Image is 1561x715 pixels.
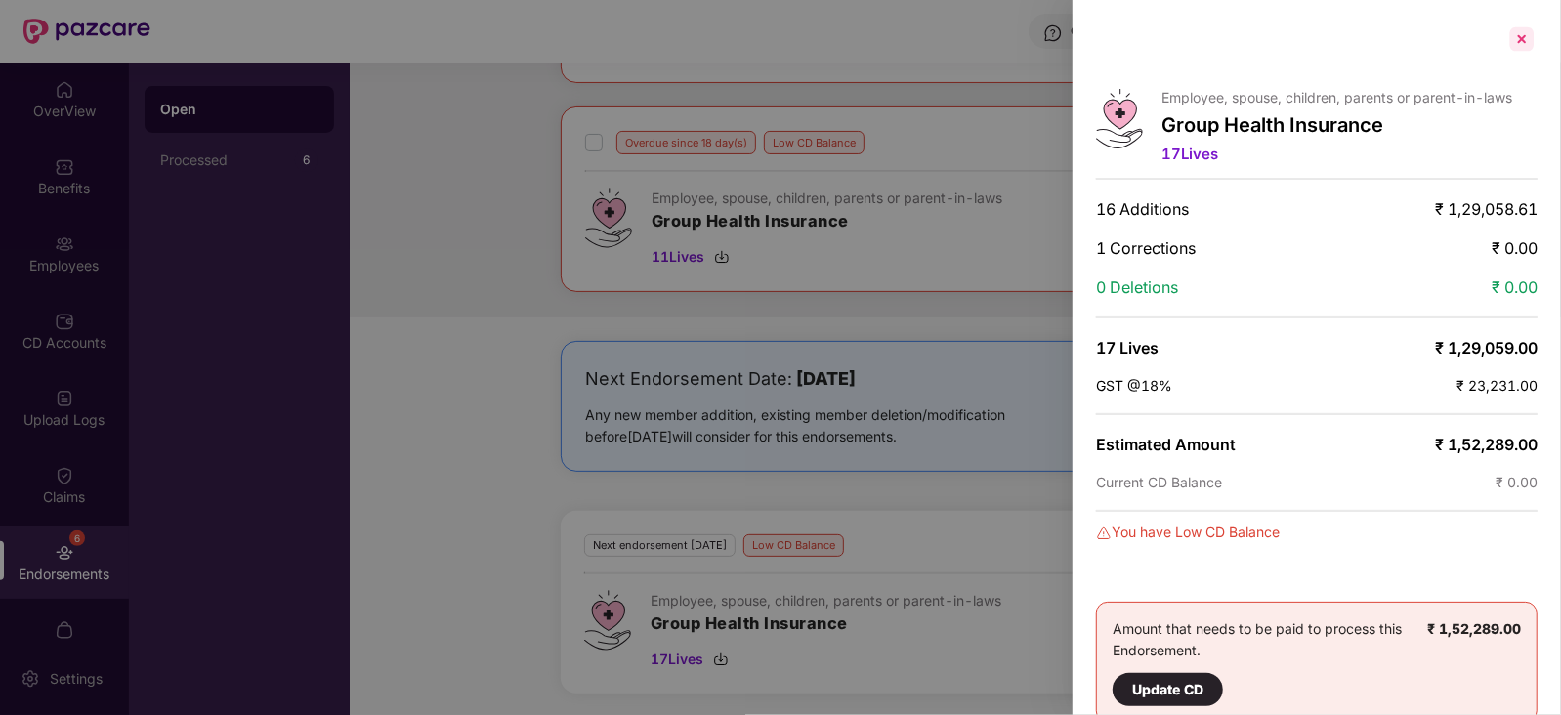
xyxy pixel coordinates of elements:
[1492,238,1538,258] span: ₹ 0.00
[1096,526,1112,541] img: svg+xml;base64,PHN2ZyBpZD0iRGFuZ2VyLTMyeDMyIiB4bWxucz0iaHR0cDovL3d3dy53My5vcmcvMjAwMC9zdmciIHdpZH...
[1113,618,1427,706] div: Amount that needs to be paid to process this Endorsement.
[1496,474,1538,490] span: ₹ 0.00
[1162,89,1513,105] p: Employee, spouse, children, parents or parent-in-laws
[1162,145,1219,163] span: 17 Lives
[1456,377,1538,394] span: ₹ 23,231.00
[1492,277,1538,297] span: ₹ 0.00
[1435,199,1538,219] span: ₹ 1,29,058.61
[1096,522,1538,543] div: You have Low CD Balance
[1435,435,1538,454] span: ₹ 1,52,289.00
[1427,620,1521,637] b: ₹ 1,52,289.00
[1096,377,1172,394] span: GST @18%
[1096,238,1196,258] span: 1 Corrections
[1096,89,1143,148] img: svg+xml;base64,PHN2ZyB4bWxucz0iaHR0cDovL3d3dy53My5vcmcvMjAwMC9zdmciIHdpZHRoPSI0Ny43MTQiIGhlaWdodD...
[1096,277,1178,297] span: 0 Deletions
[1096,338,1159,357] span: 17 Lives
[1162,113,1513,137] p: Group Health Insurance
[1096,435,1236,454] span: Estimated Amount
[1435,338,1538,357] span: ₹ 1,29,059.00
[1096,474,1222,490] span: Current CD Balance
[1096,199,1189,219] span: 16 Additions
[1132,679,1203,700] div: Update CD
